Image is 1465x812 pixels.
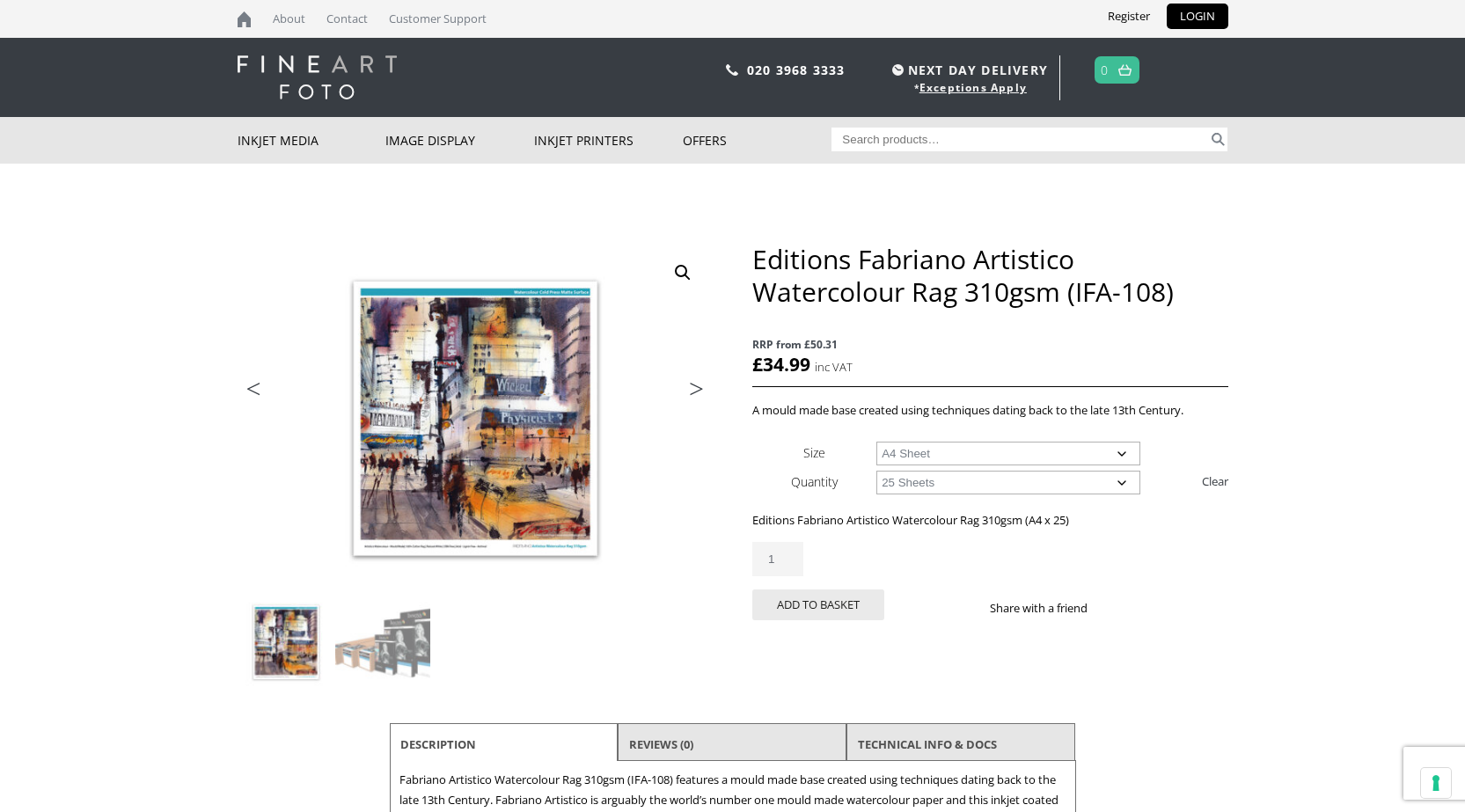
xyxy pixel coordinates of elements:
[803,444,825,461] label: Size
[1151,601,1165,615] img: email sharing button
[629,728,693,760] a: Reviews (0)
[1095,4,1163,29] a: Register
[747,62,846,78] a: 020 3968 3333
[752,352,810,377] bdi: 34.99
[335,595,430,690] img: Editions Fabriano Artistico Watercolour Rag 310gsm (IFA-108) - Image 2
[238,595,333,690] img: Editions Fabriano Artistico Watercolour Rag 310gsm (IFA-108)
[385,117,534,164] a: Image Display
[683,117,831,164] a: Offers
[752,589,884,620] button: Add to basket
[752,243,1227,308] h1: Editions Fabriano Artistico Watercolour Rag 310gsm (IFA-108)
[752,510,1227,530] p: Editions Fabriano Artistico Watercolour Rag 310gsm (A4 x 25)
[726,64,738,76] img: phone.svg
[752,400,1227,421] p: A mould made base created using techniques dating back to the late 13th Century.
[791,473,838,490] label: Quantity
[1167,4,1228,29] a: LOGIN
[752,542,803,576] input: Product quantity
[1109,601,1123,615] img: facebook sharing button
[990,598,1109,618] p: Share with a friend
[1101,57,1109,83] a: 0
[238,117,386,164] a: Inkjet Media
[831,128,1208,151] input: Search products…
[1421,768,1451,798] button: Your consent preferences for tracking technologies
[892,64,904,76] img: time.svg
[238,55,397,99] img: logo-white.svg
[858,728,997,760] a: TECHNICAL INFO & DOCS
[919,80,1027,95] a: Exceptions Apply
[888,60,1048,80] span: NEXT DAY DELIVERY
[667,257,699,289] a: View full-screen image gallery
[1208,128,1228,151] button: Search
[1118,64,1132,76] img: basket.svg
[534,117,683,164] a: Inkjet Printers
[752,334,1227,355] span: RRP from £50.31
[1202,467,1228,495] a: Clear options
[1130,601,1144,615] img: twitter sharing button
[752,352,763,377] span: £
[400,728,476,760] a: Description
